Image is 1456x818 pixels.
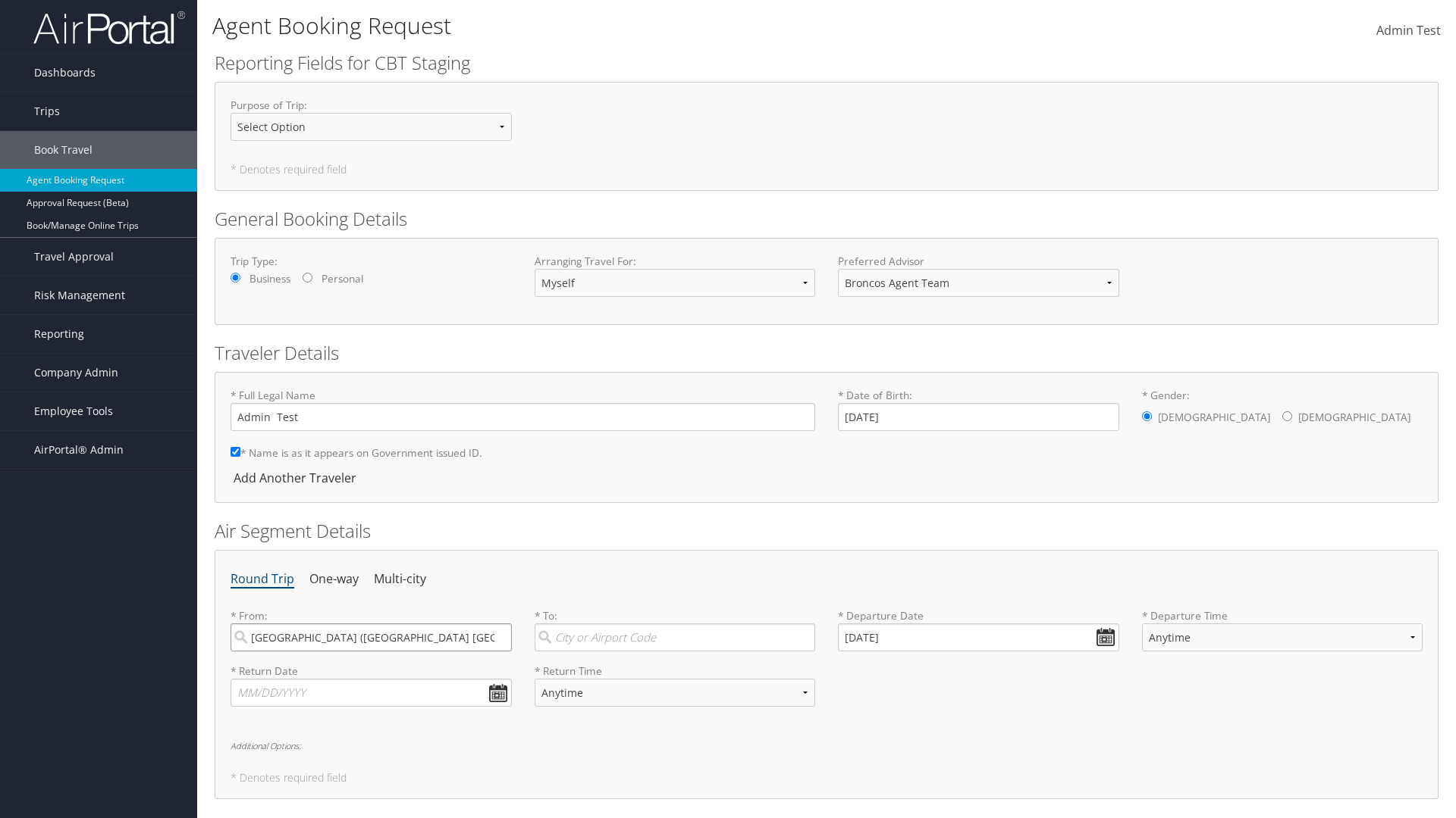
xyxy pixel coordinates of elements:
[249,271,290,286] label: Business
[1282,411,1292,421] input: * Gender:[DEMOGRAPHIC_DATA][DEMOGRAPHIC_DATA]
[231,623,512,651] input: City or Airport Code
[231,566,294,593] li: Round Trip
[34,354,118,392] span: Company Admin
[231,608,512,651] label: * From:
[231,742,1423,750] h6: Additional Options:
[838,623,1119,651] input: MM/DD/YYYY
[535,663,816,679] label: * Return Time
[231,164,1423,175] h5: * Denotes required field
[34,92,60,130] span: Trips
[231,254,512,269] label: Trip Type:
[231,469,364,487] div: Add Another Traveler
[322,271,363,286] label: Personal
[309,566,359,593] li: One-way
[1142,388,1423,433] label: * Gender:
[1142,608,1423,663] label: * Departure Time
[1376,8,1441,55] a: Admin Test
[34,315,84,353] span: Reporting
[838,388,1119,431] label: * Date of Birth:
[34,276,125,314] span: Risk Management
[1142,411,1152,421] input: * Gender:[DEMOGRAPHIC_DATA][DEMOGRAPHIC_DATA]
[215,50,1439,76] h2: Reporting Fields for CBT Staging
[231,679,512,707] input: MM/DD/YYYY
[231,388,815,431] label: * Full Legal Name
[1376,22,1441,39] span: Admin Test
[212,10,1031,42] h1: Agent Booking Request
[1158,403,1270,432] label: [DEMOGRAPHIC_DATA]
[1142,623,1423,651] select: * Departure Time
[535,608,816,651] label: * To:
[34,131,93,169] span: Book Travel
[231,773,1423,783] h5: * Denotes required field
[34,54,96,92] span: Dashboards
[231,439,482,467] label: * Name is as it appears on Government issued ID.
[231,113,512,141] select: Purpose of Trip:
[231,447,240,457] input: * Name is as it appears on Government issued ID.
[838,403,1119,431] input: * Date of Birth:
[34,238,114,276] span: Travel Approval
[374,566,426,593] li: Multi-city
[215,206,1439,232] h2: General Booking Details
[838,254,1119,269] label: Preferred Advisor
[1298,403,1410,432] label: [DEMOGRAPHIC_DATA]
[535,254,816,269] label: Arranging Travel For:
[34,431,124,469] span: AirPortal® Admin
[231,98,512,153] label: Purpose of Trip :
[33,10,185,45] img: airportal-logo.png
[231,663,512,679] label: * Return Date
[34,392,113,430] span: Employee Tools
[535,623,816,651] input: City or Airport Code
[231,403,815,431] input: * Full Legal Name
[215,340,1439,366] h2: Traveler Details
[215,518,1439,544] h2: Air Segment Details
[838,608,1119,623] label: * Departure Date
